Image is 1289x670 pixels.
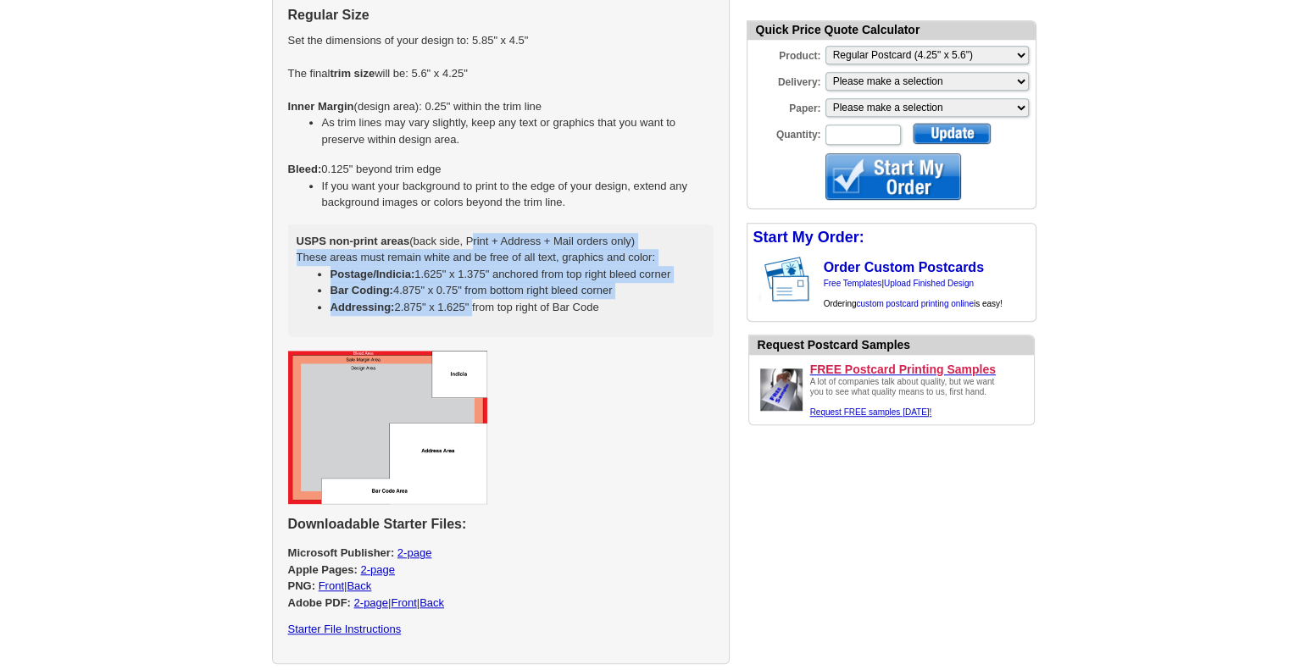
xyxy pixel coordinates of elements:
a: Order Custom Postcards [824,260,984,274]
li: 1.625" x 1.375" anchored from top right bleed corner [331,266,705,283]
a: Back [419,596,444,609]
strong: Bar Coding: [331,284,393,296]
a: Free Templates [824,279,882,288]
li: If you want your background to print to the edge of your design, extend any background images or ... [322,178,714,211]
strong: Inner Margin [288,100,354,113]
span: | Ordering is easy! [824,279,1003,308]
strong: trim size [330,67,375,80]
strong: Microsoft Publisher: [288,546,395,559]
a: 2-page [397,546,431,559]
iframe: LiveChat chat widget [950,276,1289,670]
a: FREE Postcard Printing Samples [810,362,1027,377]
div: (back side, Print + Address + Mail orders only) These areas must remain white and be free of all ... [288,224,714,338]
li: 2.875" x 1.625" from top right of Bar Code [331,299,705,316]
a: Request FREE samples [DATE]! [810,407,932,417]
label: Paper: [747,97,824,116]
a: custom postcard printing online [856,299,973,308]
a: Starter File Instructions [288,623,402,635]
p: | | | [288,545,714,611]
strong: USPS non-print areas [297,235,410,247]
a: Upload Finished Design [884,279,974,288]
h4: Regular Size [288,7,714,23]
label: Product: [747,44,824,64]
li: As trim lines may vary slightly, keep any text or graphics that you want to preserve within desig... [322,114,714,147]
img: post card showing stamp and address area [761,252,821,307]
strong: Postage/Indicia: [331,268,415,280]
div: A lot of companies talk about quality, but we want you to see what quality means to us, first hand. [810,377,1005,418]
a: 2-page [360,563,394,576]
div: Quick Price Quote Calculator [747,21,1036,40]
div: Start My Order: [747,224,1036,252]
strong: Downloadable Starter Files: [288,517,467,531]
strong: Bleed: [288,163,322,175]
img: regular postcard starter files [288,351,487,504]
a: Front [319,579,344,592]
label: Quantity: [747,123,824,142]
strong: PNG: [288,579,316,592]
img: background image for postcard [747,252,761,307]
a: 2-page [354,596,388,609]
img: Upload a design ready to be printed [756,364,807,415]
strong: Adobe PDF: [288,596,351,609]
a: Back [347,579,371,592]
strong: Apple Pages: [288,563,358,576]
div: Request Postcard Samples [758,336,1034,354]
label: Delivery: [747,70,824,90]
li: 4.875" x 0.75" from bottom right bleed corner [331,282,705,299]
a: Front [391,596,416,609]
strong: Addressing: [331,301,395,313]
